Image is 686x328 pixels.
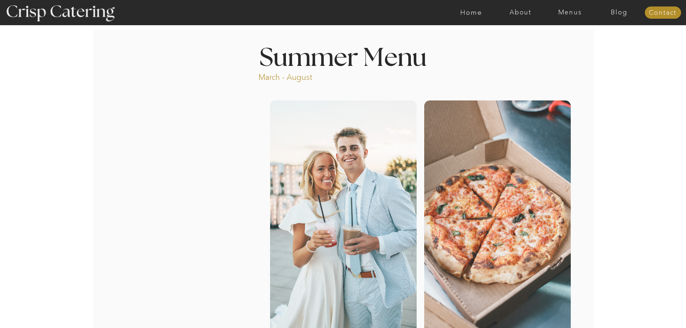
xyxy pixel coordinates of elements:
[243,46,443,67] h1: Summer Menu
[496,9,545,16] a: About
[259,72,358,80] p: March - August
[447,9,496,16] a: Home
[595,9,644,16] a: Blog
[545,9,595,16] a: Menus
[645,9,681,17] a: Contact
